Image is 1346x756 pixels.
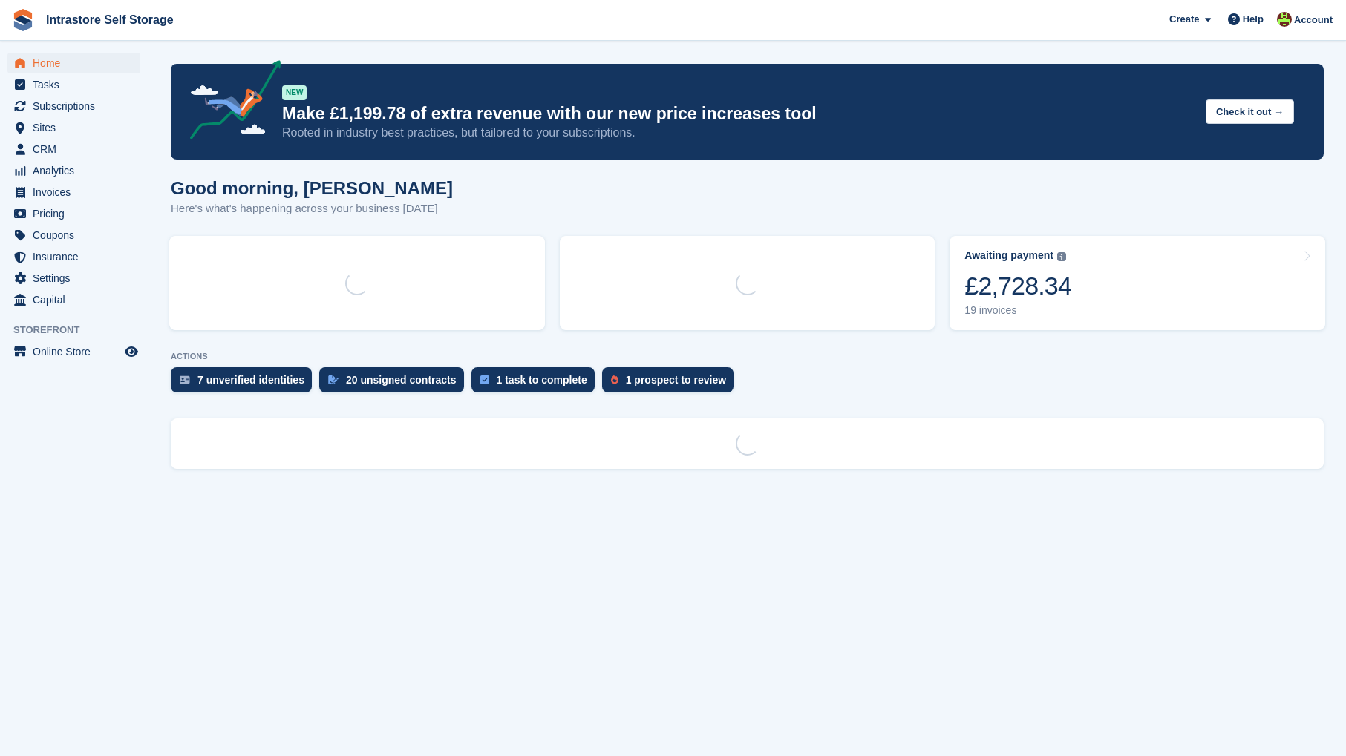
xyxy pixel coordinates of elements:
span: Invoices [33,182,122,203]
a: menu [7,53,140,73]
span: Help [1243,12,1264,27]
span: Subscriptions [33,96,122,116]
a: Intrastore Self Storage [40,7,180,32]
img: contract_signature_icon-13c848040528278c33f63329250d36e43548de30e8caae1d1a13099fd9432cc5.svg [328,375,339,384]
span: Analytics [33,160,122,181]
img: stora-icon-8386f47178a22dfd0bd8f6a31ec36ba5ce8667c1dd55bd0f319d3a0aa187defe.svg [12,9,34,31]
a: 1 prospect to review [602,367,741,400]
span: Account [1294,13,1333,27]
img: verify_identity-adf6edd0f0f0b5bbfe63781bf79b02c33cf7c696d77639b501bdc392416b5a36.svg [180,375,190,384]
a: Preview store [122,343,140,361]
a: menu [7,160,140,181]
img: task-75834270c22a3079a89374b754ae025e5fb1db73e45f91037f5363f120a921f8.svg [480,375,489,384]
a: 20 unsigned contracts [319,367,471,400]
span: Coupons [33,225,122,246]
span: Insurance [33,246,122,267]
span: CRM [33,139,122,160]
h1: Good morning, [PERSON_NAME] [171,178,453,198]
div: 7 unverified identities [197,374,304,386]
a: menu [7,139,140,160]
a: Awaiting payment £2,728.34 19 invoices [950,236,1325,330]
span: Create [1169,12,1199,27]
img: price-adjustments-announcement-icon-8257ccfd72463d97f412b2fc003d46551f7dbcb40ab6d574587a9cd5c0d94... [177,60,281,145]
div: 20 unsigned contracts [346,374,457,386]
div: 19 invoices [964,304,1071,317]
a: menu [7,289,140,310]
div: NEW [282,85,307,100]
a: menu [7,246,140,267]
span: Settings [33,268,122,289]
a: menu [7,341,140,362]
a: menu [7,203,140,224]
a: menu [7,96,140,116]
a: menu [7,182,140,203]
span: Tasks [33,74,122,95]
p: ACTIONS [171,352,1324,361]
span: Online Store [33,341,122,362]
span: Pricing [33,203,122,224]
span: Capital [33,289,122,310]
a: menu [7,74,140,95]
span: Storefront [13,323,148,338]
a: 1 task to complete [471,367,602,400]
p: Rooted in industry best practices, but tailored to your subscriptions. [282,125,1194,141]
p: Make £1,199.78 of extra revenue with our new price increases tool [282,103,1194,125]
img: prospect-51fa495bee0391a8d652442698ab0144808aea92771e9ea1ae160a38d050c398.svg [611,375,618,384]
a: menu [7,268,140,289]
button: Check it out → [1206,99,1294,124]
div: £2,728.34 [964,271,1071,301]
a: 7 unverified identities [171,367,319,400]
p: Here's what's happening across your business [DATE] [171,200,453,217]
div: 1 prospect to review [626,374,726,386]
a: menu [7,225,140,246]
img: Emily Clark [1277,12,1292,27]
span: Sites [33,117,122,138]
img: icon-info-grey-7440780725fd019a000dd9b08b2336e03edf1995a4989e88bcd33f0948082b44.svg [1057,252,1066,261]
a: menu [7,117,140,138]
div: Awaiting payment [964,249,1053,262]
div: 1 task to complete [497,374,587,386]
span: Home [33,53,122,73]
